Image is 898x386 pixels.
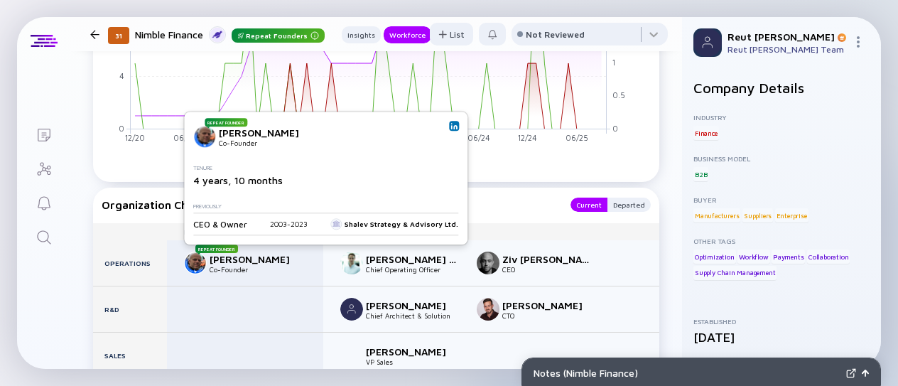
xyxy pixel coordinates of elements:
[173,134,194,143] tspan: 06/21
[193,125,216,148] img: Yuval Shalev picture
[366,299,460,311] div: [PERSON_NAME]
[846,368,856,378] img: Expand Notes
[693,80,870,96] h2: Company Details
[737,250,769,264] div: Workflow
[693,330,870,345] div: [DATE]
[195,245,238,253] div: Repeat Founder
[17,219,70,253] a: Search
[467,134,490,143] tspan: 06/24
[219,127,313,139] div: [PERSON_NAME]
[693,167,708,181] div: B2B
[775,208,808,223] div: Enterprise
[193,203,453,210] div: Previously
[693,126,719,140] div: Finance
[693,237,870,245] div: Other Tags
[612,91,625,100] tspan: 0.5
[93,240,167,286] div: Operations
[693,317,870,326] div: Established
[570,198,607,212] button: Current
[184,252,207,274] img: Yuval Shalev picture
[119,124,124,133] tspan: 0
[384,28,431,42] div: Workforce
[205,118,247,127] div: Repeat Founder
[340,252,363,274] img: Orr Komissar picture
[366,253,460,265] div: [PERSON_NAME] Komissar
[742,208,773,223] div: Suppliers
[693,250,736,264] div: Optimization
[232,28,325,43] div: Repeat Founders
[807,250,850,264] div: Collaboration
[612,58,615,67] tspan: 1
[366,345,460,358] div: [PERSON_NAME]
[477,252,499,274] img: Ziv Refael Shilon picture
[502,253,596,265] div: Ziv [PERSON_NAME]
[270,220,308,228] div: 2003 - 2023
[518,134,537,143] tspan: 12/24
[193,174,453,186] div: 4 years, 10 months
[342,28,381,42] div: Insights
[135,26,325,43] div: Nimble Finance
[693,266,777,280] div: Supply Chain Management
[772,250,805,264] div: Payments
[566,134,588,143] tspan: 06/25
[219,139,313,147] div: Co-Founder
[693,28,722,57] img: Profile Picture
[693,208,740,223] div: Manufacturers
[366,265,460,274] div: Chief Operating Officer
[17,151,70,185] a: Investor Map
[693,113,870,122] div: Industry
[340,344,363,367] img: Itay Levi picture
[693,154,870,163] div: Business Model
[366,311,460,320] div: Chief Architect & Solution
[210,253,303,265] div: [PERSON_NAME]
[93,333,167,378] div: Sales
[502,311,596,320] div: CTO
[430,23,473,45] button: List
[210,265,303,274] div: Co-Founder
[17,185,70,219] a: Reminders
[727,44,847,55] div: Reut [PERSON_NAME] Team
[323,227,659,236] div: VP/C-Levels
[17,117,70,151] a: Lists
[693,195,870,204] div: Buyer
[853,36,864,48] img: Menu
[340,298,363,321] img: Yehuda Nabet picture
[450,122,458,129] img: Yuval Shalev Linkedin Profile
[366,358,460,366] div: VP Sales
[502,299,596,311] div: [PERSON_NAME]
[526,29,585,40] div: Not Reviewed
[167,227,323,236] div: Founders
[862,370,869,377] img: Open Notes
[125,134,145,143] tspan: 12/20
[727,31,847,43] div: Reut [PERSON_NAME]
[534,367,840,379] div: Notes ( Nimble Finance )
[607,198,651,212] button: Departed
[384,26,431,43] button: Workforce
[93,286,167,332] div: R&D
[502,265,596,274] div: CEO
[108,27,129,44] div: 31
[612,124,618,133] tspan: 0
[193,165,453,171] div: Tenure
[119,71,124,80] tspan: 4
[193,219,247,230] div: CEO & Owner
[102,198,556,212] div: Organization Chart
[342,26,381,43] button: Insights
[477,298,499,321] img: Omer Sharf picture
